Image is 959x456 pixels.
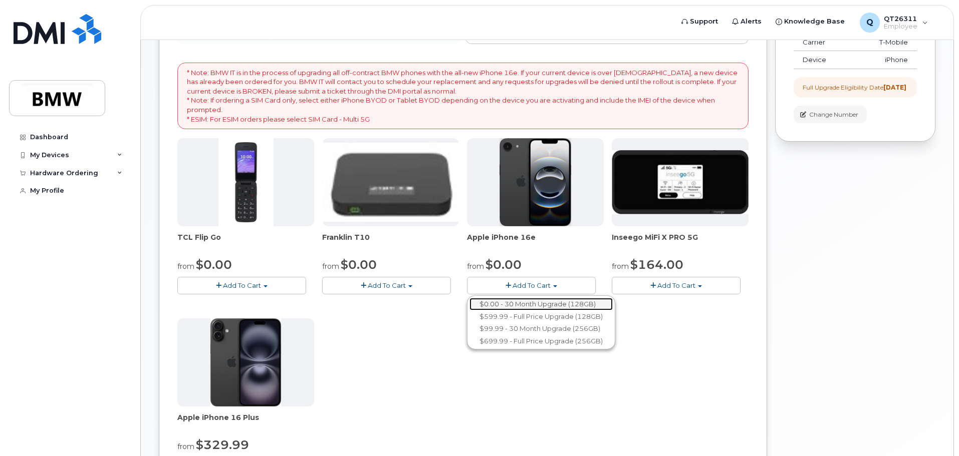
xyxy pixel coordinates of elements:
a: $0.00 - 30 Month Upgrade (128GB) [469,298,613,310]
span: Change Number [809,110,858,119]
span: $164.00 [630,257,683,272]
small: from [177,262,194,271]
span: $329.99 [196,437,249,452]
div: Apple iPhone 16 Plus [177,412,314,432]
a: $99.99 - 30 Month Upgrade (256GB) [469,322,613,335]
img: cut_small_inseego_5G.jpg [612,150,749,214]
a: Support [674,12,725,32]
a: Knowledge Base [769,12,852,32]
td: Carrier [794,34,852,52]
span: Support [690,17,718,27]
small: from [322,262,339,271]
span: Q [866,17,873,29]
div: TCL Flip Go [177,232,314,252]
td: Device [794,51,852,69]
span: Add To Cart [657,281,695,289]
strong: [DATE] [883,84,906,91]
img: iphone16e.png [500,138,572,226]
span: Add To Cart [368,281,406,289]
div: Apple iPhone 16e [467,232,604,252]
span: Knowledge Base [784,17,845,27]
p: * Note: BMW IT is in the process of upgrading all off-contract BMW phones with the all-new iPhone... [187,68,739,124]
button: Add To Cart [612,277,741,294]
div: Full Upgrade Eligibility Date [803,83,906,92]
span: $0.00 [486,257,522,272]
span: Add To Cart [513,281,551,289]
td: T-Mobile [852,34,917,52]
img: iphone_16_plus.png [210,318,281,406]
button: Add To Cart [177,277,306,294]
span: $0.00 [196,257,232,272]
small: from [612,262,629,271]
img: TCL_FLIP_MODE.jpg [218,138,274,226]
button: Add To Cart [467,277,596,294]
iframe: Messenger Launcher [915,412,951,448]
img: t10.jpg [322,143,459,222]
span: Alerts [741,17,762,27]
a: Alerts [725,12,769,32]
a: $599.99 - Full Price Upgrade (128GB) [469,310,613,323]
div: Franklin T10 [322,232,459,252]
div: QT26311 [853,13,935,33]
button: Change Number [794,106,867,123]
span: QT26311 [884,15,917,23]
td: iPhone [852,51,917,69]
small: from [177,442,194,451]
span: $0.00 [341,257,377,272]
a: $699.99 - Full Price Upgrade (256GB) [469,335,613,347]
span: Employee [884,23,917,31]
small: from [467,262,484,271]
div: Inseego MiFi X PRO 5G [612,232,749,252]
span: Add To Cart [223,281,261,289]
button: Add To Cart [322,277,451,294]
